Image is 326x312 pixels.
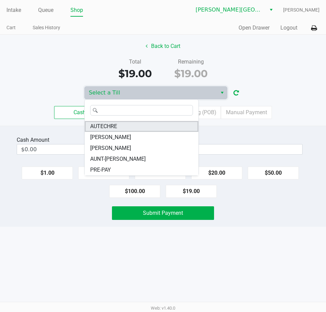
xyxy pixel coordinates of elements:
[283,6,320,14] span: [PERSON_NAME]
[89,89,213,97] span: Select a Till
[90,155,146,163] span: AUNT-[PERSON_NAME]
[38,5,53,15] a: Queue
[143,210,183,216] span: Submit Payment
[168,66,214,81] div: $19.00
[78,167,129,179] button: $5.00
[196,6,262,14] span: [PERSON_NAME][GEOGRAPHIC_DATA]
[168,58,214,66] div: Remaining
[221,106,272,119] label: Manual Payment
[90,122,117,131] span: AUTECHRE
[280,24,297,32] button: Logout
[90,133,131,141] span: [PERSON_NAME]
[6,23,16,32] a: Cart
[90,166,111,174] span: PRE-PAY
[151,306,175,311] span: Web: v1.40.0
[266,4,276,16] button: Select
[112,206,214,220] button: Submit Payment
[166,185,217,198] button: $19.00
[22,167,73,179] button: $1.00
[90,144,131,152] span: [PERSON_NAME]
[33,23,60,32] a: Sales History
[17,136,52,144] div: Cash Amount
[141,40,185,53] button: Back to Cart
[70,5,83,15] a: Shop
[248,167,299,179] button: $50.00
[54,106,105,119] label: Cash
[6,5,21,15] a: Intake
[239,24,270,32] button: Open Drawer
[217,87,227,99] button: Select
[112,58,158,66] div: Total
[112,66,158,81] div: $19.00
[109,185,160,198] button: $100.00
